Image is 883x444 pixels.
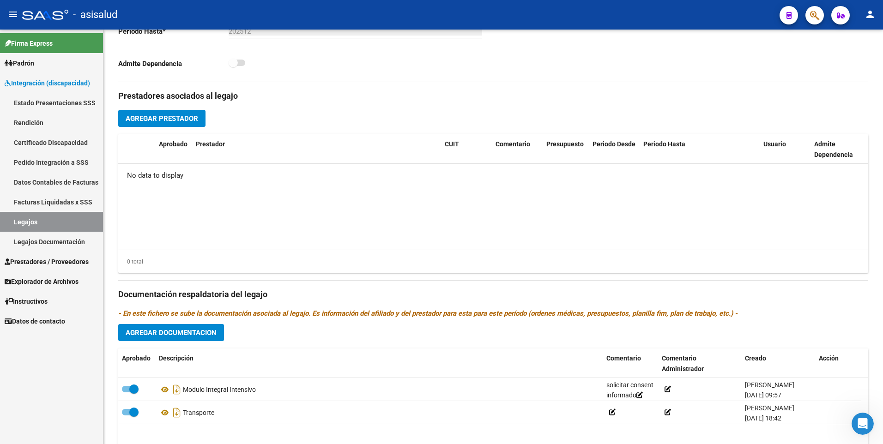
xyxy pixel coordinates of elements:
i: Descargar documento [171,405,183,420]
span: Periodo Hasta [643,140,685,148]
h3: Prestadores asociados al legajo [118,90,868,102]
iframe: Intercom live chat [852,413,874,435]
mat-icon: menu [7,9,18,20]
div: 0 total [118,257,143,267]
datatable-header-cell: Creado [741,348,815,379]
span: Aprobado [122,354,151,362]
datatable-header-cell: Usuario [760,134,810,165]
span: Agregar Documentacion [126,329,217,337]
span: Acción [819,354,839,362]
span: Instructivos [5,296,48,306]
datatable-header-cell: Comentario [492,134,543,165]
span: Prestadores / Proveedores [5,257,89,267]
span: Firma Express [5,38,53,48]
datatable-header-cell: Periodo Desde [589,134,640,165]
datatable-header-cell: Comentario Administrador [658,348,741,379]
datatable-header-cell: Aprobado [155,134,192,165]
datatable-header-cell: Descripción [155,348,603,379]
span: Admite Dependencia [814,140,853,158]
span: Integración (discapacidad) [5,78,90,88]
span: [DATE] 18:42 [745,414,781,422]
datatable-header-cell: Comentario [603,348,658,379]
span: Datos de contacto [5,316,65,326]
p: Admite Dependencia [118,59,229,69]
button: Agregar Documentacion [118,324,224,341]
span: - asisalud [73,5,117,25]
span: Presupuesto [546,140,584,148]
div: No data to display [118,164,868,187]
i: Descargar documento [171,382,183,397]
datatable-header-cell: Periodo Hasta [640,134,690,165]
button: Agregar Prestador [118,110,206,127]
span: CUIT [445,140,459,148]
span: Periodo Desde [593,140,635,148]
span: Comentario [606,354,641,362]
div: Transporte [159,405,599,420]
span: Prestador [196,140,225,148]
span: solicitar consent informado [606,381,653,399]
span: Aprobado [159,140,187,148]
span: [PERSON_NAME] [745,381,794,389]
span: Usuario [763,140,786,148]
mat-icon: person [865,9,876,20]
span: Comentario [496,140,530,148]
span: [DATE] 09:57 [745,391,781,399]
span: Comentario Administrador [662,354,704,372]
datatable-header-cell: Admite Dependencia [810,134,861,165]
span: Creado [745,354,766,362]
datatable-header-cell: Presupuesto [543,134,589,165]
span: Explorador de Archivos [5,276,79,287]
i: - En este fichero se sube la documentación asociada al legajo. Es información del afiliado y del ... [118,309,738,318]
p: Periodo Hasta [118,26,229,36]
datatable-header-cell: Acción [815,348,861,379]
datatable-header-cell: Prestador [192,134,441,165]
span: Padrón [5,58,34,68]
h3: Documentación respaldatoria del legajo [118,288,868,301]
span: Agregar Prestador [126,114,198,123]
div: Modulo Integral Intensivo [159,382,599,397]
span: [PERSON_NAME] [745,404,794,412]
datatable-header-cell: Aprobado [118,348,155,379]
datatable-header-cell: CUIT [441,134,492,165]
span: Descripción [159,354,194,362]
